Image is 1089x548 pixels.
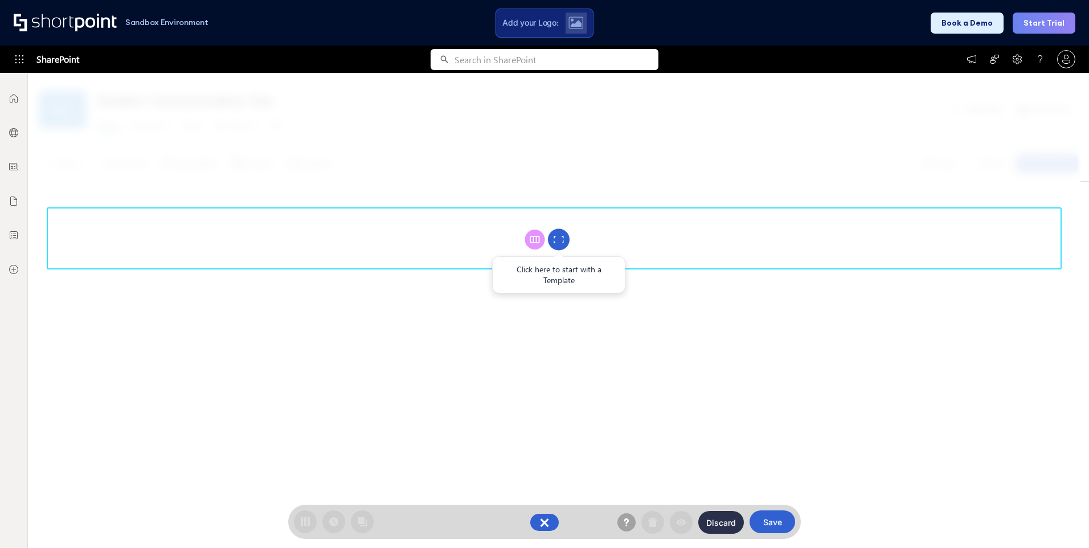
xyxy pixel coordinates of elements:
img: Upload logo [568,17,583,29]
button: Book a Demo [931,13,1004,34]
div: Widget de chat [1032,493,1089,548]
span: Add your Logo: [502,18,558,28]
button: Save [750,510,795,533]
button: Discard [698,511,744,534]
span: SharePoint [36,46,79,73]
button: Start Trial [1013,13,1075,34]
h1: Sandbox Environment [125,19,208,26]
iframe: Chat Widget [1032,493,1089,548]
input: Search in SharePoint [455,49,658,70]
